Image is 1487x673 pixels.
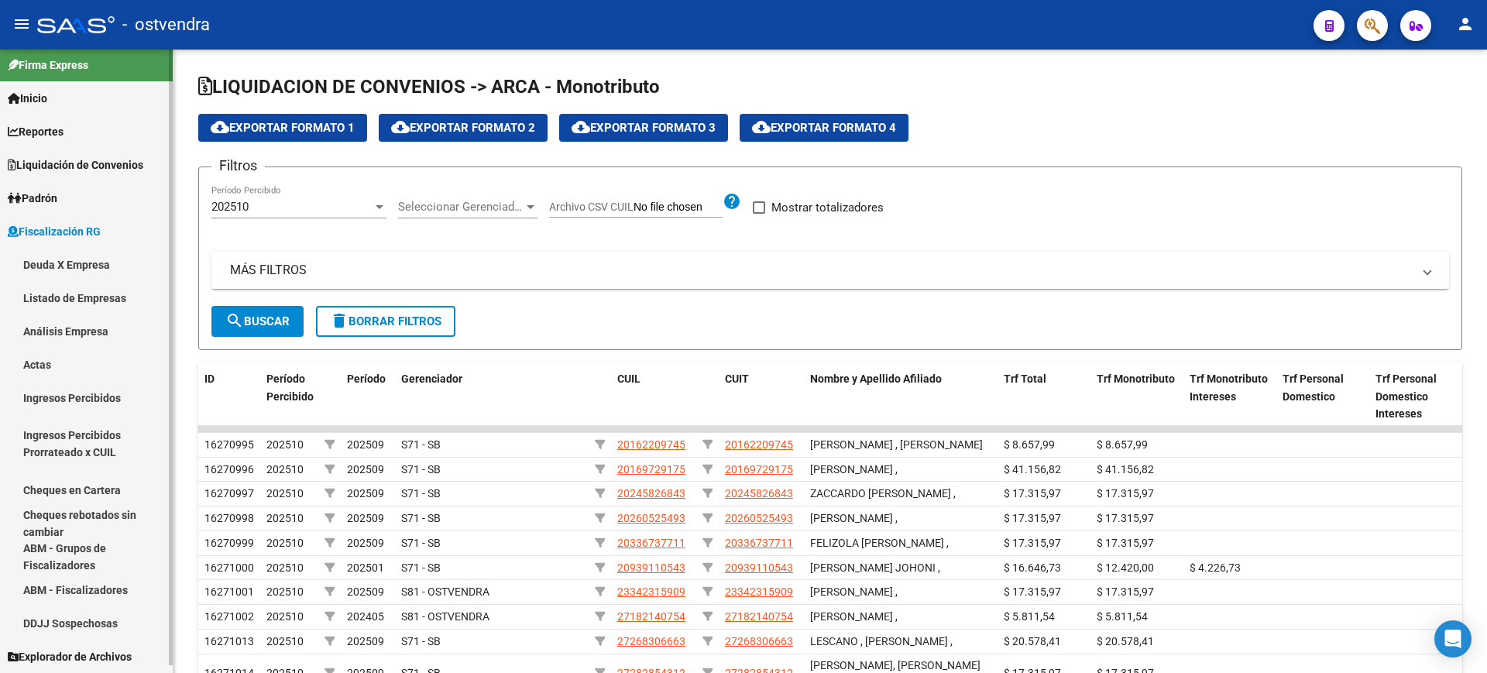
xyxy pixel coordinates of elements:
[347,487,384,500] span: 202509
[401,512,441,524] span: S71 - SB
[211,155,265,177] h3: Filtros
[266,463,304,476] span: 202510
[198,76,660,98] span: LIQUIDACION DE CONVENIOS -> ARCA - Monotributo
[998,362,1090,431] datatable-header-cell: Trf Total
[401,537,441,549] span: S71 - SB
[1183,362,1276,431] datatable-header-cell: Trf Monotributo Intereses
[211,121,355,135] span: Exportar Formato 1
[347,635,384,647] span: 202509
[266,373,314,403] span: Período Percibido
[211,200,249,214] span: 202510
[347,463,384,476] span: 202509
[401,373,462,385] span: Gerenciador
[752,118,771,136] mat-icon: cloud_download
[617,463,685,476] span: 20169729175
[1004,537,1061,549] span: $ 17.315,97
[8,123,64,140] span: Reportes
[211,306,304,337] button: Buscar
[266,561,304,574] span: 202510
[401,487,441,500] span: S71 - SB
[1097,585,1154,598] span: $ 17.315,97
[401,463,441,476] span: S71 - SB
[725,610,793,623] span: 27182140754
[204,438,254,451] span: 16270995
[330,311,349,330] mat-icon: delete
[1004,610,1055,623] span: $ 5.811,54
[810,438,983,451] span: [PERSON_NAME] , [PERSON_NAME]
[1369,362,1462,431] datatable-header-cell: Trf Personal Domestico Intereses
[617,561,685,574] span: 20939110543
[725,512,793,524] span: 20260525493
[266,512,304,524] span: 202510
[725,373,749,385] span: CUIT
[266,537,304,549] span: 202510
[1097,438,1148,451] span: $ 8.657,99
[1004,512,1061,524] span: $ 17.315,97
[634,201,723,215] input: Archivo CSV CUIL
[1097,561,1154,574] span: $ 12.420,00
[1190,373,1268,403] span: Trf Monotributo Intereses
[211,252,1449,289] mat-expansion-panel-header: MÁS FILTROS
[8,190,57,207] span: Padrón
[266,585,304,598] span: 202510
[771,198,884,217] span: Mostrar totalizadores
[725,438,793,451] span: 20162209745
[1190,561,1241,574] span: $ 4.226,73
[204,635,254,647] span: 16271013
[398,200,524,214] span: Seleccionar Gerenciador
[391,118,410,136] mat-icon: cloud_download
[204,463,254,476] span: 16270996
[204,610,254,623] span: 16271002
[1004,487,1061,500] span: $ 17.315,97
[198,114,367,142] button: Exportar Formato 1
[204,487,254,500] span: 16270997
[1456,15,1475,33] mat-icon: person
[617,610,685,623] span: 27182140754
[347,610,384,623] span: 202405
[1004,438,1055,451] span: $ 8.657,99
[347,512,384,524] span: 202509
[204,585,254,598] span: 16271001
[401,610,489,623] span: S81 - OSTVENDRA
[1004,463,1061,476] span: $ 41.156,82
[260,362,318,431] datatable-header-cell: Período Percibido
[1097,373,1175,385] span: Trf Monotributo
[230,262,1412,279] mat-panel-title: MÁS FILTROS
[347,373,386,385] span: Período
[1097,537,1154,549] span: $ 17.315,97
[617,512,685,524] span: 20260525493
[810,463,898,476] span: [PERSON_NAME] ,
[1283,373,1344,403] span: Trf Personal Domestico
[8,57,88,74] span: Firma Express
[572,121,716,135] span: Exportar Formato 3
[401,438,441,451] span: S71 - SB
[347,561,384,574] span: 202501
[8,90,47,107] span: Inicio
[1090,362,1183,431] datatable-header-cell: Trf Monotributo
[725,585,793,598] span: 23342315909
[617,438,685,451] span: 20162209745
[810,585,898,598] span: [PERSON_NAME] ,
[12,15,31,33] mat-icon: menu
[1004,373,1046,385] span: Trf Total
[752,121,896,135] span: Exportar Formato 4
[810,561,940,574] span: [PERSON_NAME] JOHONI ,
[122,8,210,42] span: - ostvendra
[266,635,304,647] span: 202510
[810,373,942,385] span: Nombre y Apellido Afiliado
[204,561,254,574] span: 16271000
[740,114,908,142] button: Exportar Formato 4
[810,635,953,647] span: LESCANO , [PERSON_NAME] ,
[8,156,143,173] span: Liquidación de Convenios
[725,561,793,574] span: 20939110543
[723,192,741,211] mat-icon: help
[549,201,634,213] span: Archivo CSV CUIL
[617,585,685,598] span: 23342315909
[1097,463,1154,476] span: $ 41.156,82
[347,438,384,451] span: 202509
[572,118,590,136] mat-icon: cloud_download
[330,314,441,328] span: Borrar Filtros
[391,121,535,135] span: Exportar Formato 2
[617,373,640,385] span: CUIL
[725,487,793,500] span: 20245826843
